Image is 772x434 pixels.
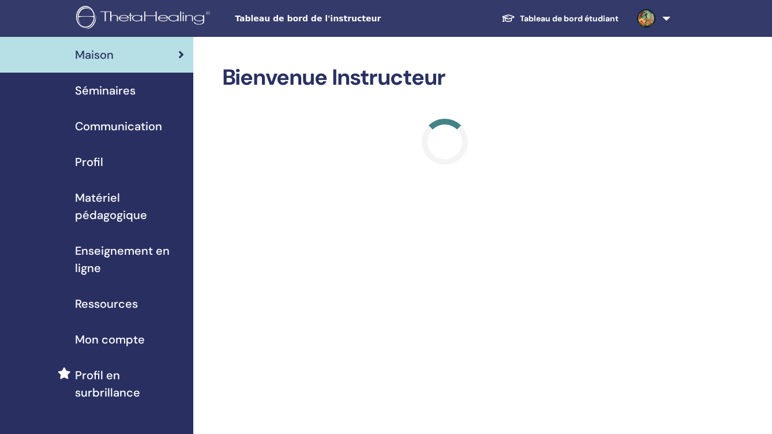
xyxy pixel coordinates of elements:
[75,295,138,312] span: Ressources
[75,189,184,224] span: Matériel pédagogique
[501,13,515,23] img: graduation-cap-white.svg
[235,13,408,25] span: Tableau de bord de l'instructeur
[75,331,145,348] span: Mon compte
[75,242,184,277] span: Enseignement en ligne
[75,153,103,171] span: Profil
[75,118,162,135] span: Communication
[637,9,655,28] img: default.jpg
[75,46,114,63] span: Maison
[492,8,628,29] a: Tableau de bord étudiant
[222,65,669,91] h2: Bienvenue Instructeur
[75,82,136,99] span: Séminaires
[75,367,184,401] span: Profil en surbrillance
[76,6,214,32] img: logo.png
